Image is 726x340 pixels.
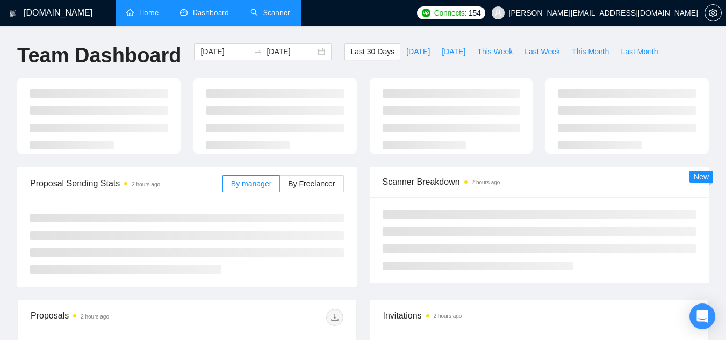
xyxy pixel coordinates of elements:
[471,43,519,60] button: This Week
[344,43,400,60] button: Last 30 Days
[705,9,721,17] span: setting
[132,182,160,187] time: 2 hours ago
[621,46,658,57] span: Last Month
[267,46,315,57] input: End date
[17,43,181,68] h1: Team Dashboard
[472,179,500,185] time: 2 hours ago
[180,9,188,16] span: dashboard
[442,46,465,57] span: [DATE]
[350,46,394,57] span: Last 30 Days
[9,5,17,22] img: logo
[566,43,615,60] button: This Month
[231,179,271,188] span: By manager
[434,7,466,19] span: Connects:
[254,47,262,56] span: swap-right
[422,9,430,17] img: upwork-logo.png
[494,9,502,17] span: user
[615,43,664,60] button: Last Month
[705,4,722,21] button: setting
[694,172,709,181] span: New
[193,8,229,17] span: Dashboard
[200,46,249,57] input: Start date
[250,8,290,17] a: searchScanner
[81,314,109,320] time: 2 hours ago
[477,46,513,57] span: This Week
[406,46,430,57] span: [DATE]
[436,43,471,60] button: [DATE]
[400,43,436,60] button: [DATE]
[705,9,722,17] a: setting
[383,309,696,322] span: Invitations
[519,43,566,60] button: Last Week
[383,175,696,189] span: Scanner Breakdown
[288,179,335,188] span: By Freelancer
[30,177,222,190] span: Proposal Sending Stats
[126,8,159,17] a: homeHome
[254,47,262,56] span: to
[524,46,560,57] span: Last Week
[469,7,480,19] span: 154
[31,309,187,326] div: Proposals
[434,313,462,319] time: 2 hours ago
[572,46,609,57] span: This Month
[689,303,715,329] div: Open Intercom Messenger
